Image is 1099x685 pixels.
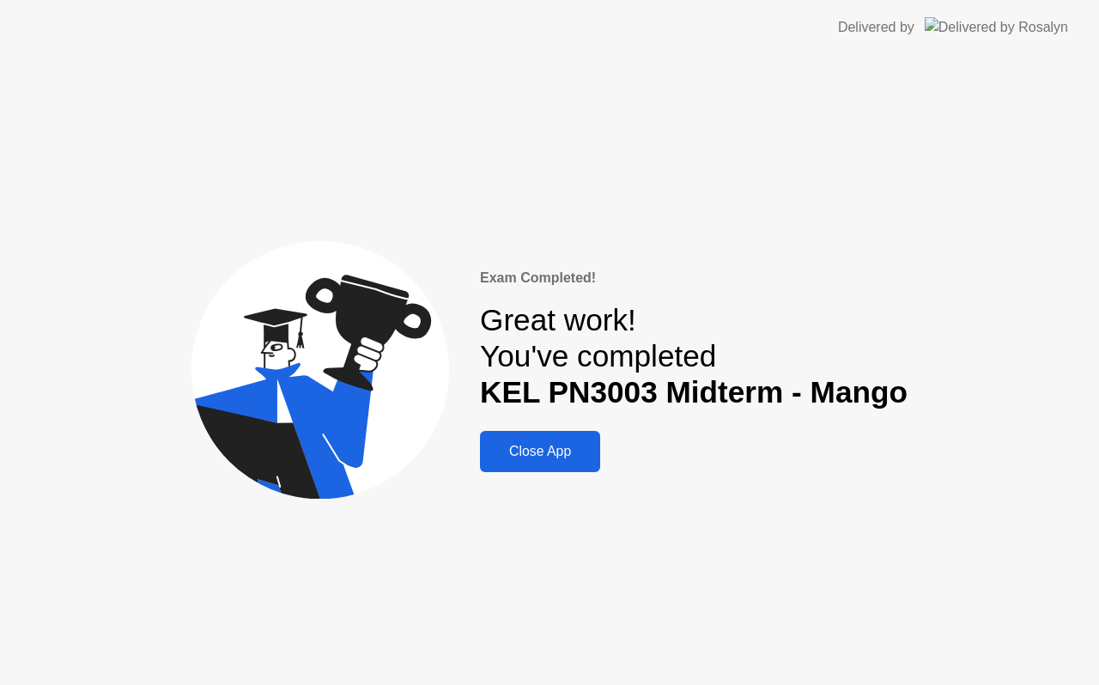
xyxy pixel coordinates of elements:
[925,17,1068,37] img: Delivered by Rosalyn
[480,431,600,472] button: Close App
[485,444,595,459] div: Close App
[480,302,908,411] div: Great work! You've completed
[838,17,914,38] div: Delivered by
[480,375,908,409] b: KEL PN3003 Midterm - Mango
[480,268,908,288] div: Exam Completed!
